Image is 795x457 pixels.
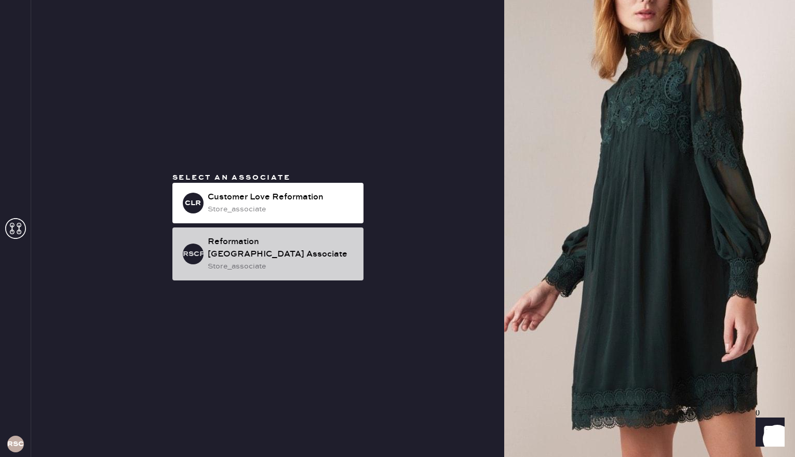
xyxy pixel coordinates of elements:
iframe: Front Chat [746,410,790,455]
h3: RSCPA [183,250,204,258]
div: Customer Love Reformation [208,191,355,204]
h3: RSCP [7,440,24,448]
span: Select an associate [172,173,291,182]
div: Reformation [GEOGRAPHIC_DATA] Associate [208,236,355,261]
h3: CLR [185,199,201,207]
div: store_associate [208,204,355,215]
div: store_associate [208,261,355,272]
